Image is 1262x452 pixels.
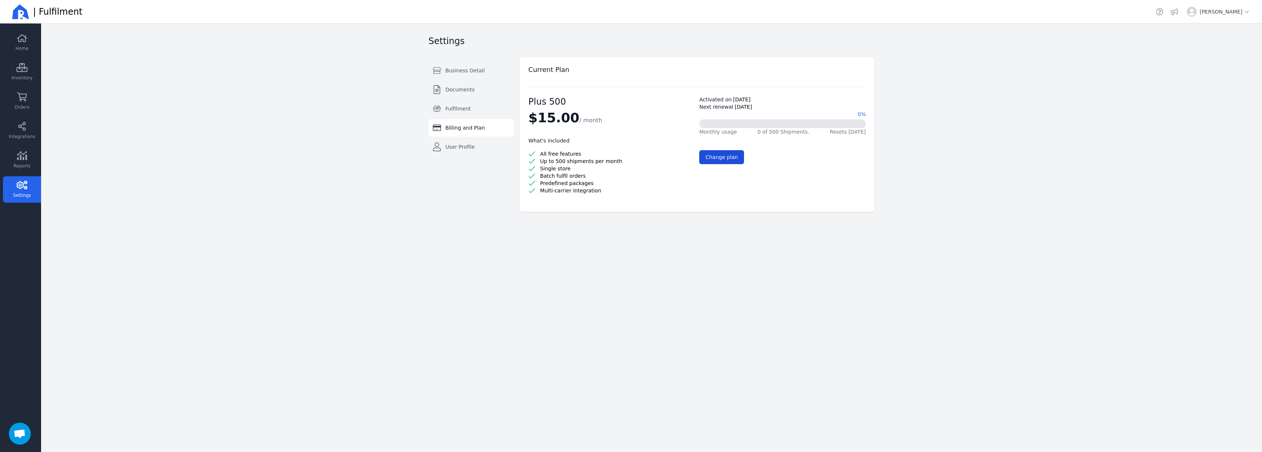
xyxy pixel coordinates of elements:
[1155,7,1165,17] a: Helpdesk
[445,86,475,93] span: Documents
[11,75,32,81] span: Inventory
[830,129,866,135] span: Resets [DATE]
[540,180,594,187] span: Predefined packages
[9,134,35,140] span: Integrations
[540,150,581,158] span: All free features
[33,6,83,18] span: | Fulfilment
[699,97,732,102] span: Activated on
[428,35,464,47] h2: Settings
[540,172,586,180] span: Batch fulfil orders
[1184,4,1253,20] button: [PERSON_NAME]
[15,104,29,110] span: Orders
[428,138,514,156] a: User Profile
[540,158,622,165] span: Up to 500 shipments per month
[428,119,514,137] a: Billing and Plan
[528,65,569,75] h2: Current Plan
[13,192,31,198] span: Settings
[428,62,514,79] a: Business Detail
[699,128,737,135] span: Monthly usage
[758,129,809,135] span: 0 of 500 Shipments.
[705,154,738,160] span: Change plan
[1200,8,1250,15] span: [PERSON_NAME]
[528,110,579,125] span: $15.00
[579,117,602,124] span: / month
[15,46,28,51] span: Home
[428,100,514,117] a: Fulfilment
[12,3,29,21] img: Ricemill Logo
[445,124,485,131] span: Billing and Plan
[540,165,570,172] span: Single store
[9,423,31,445] div: Open chat
[428,81,514,98] a: Documents
[733,104,752,110] span: [DATE]
[699,150,744,164] button: Change plan
[14,163,30,169] span: Reports
[445,143,475,151] span: User Profile
[528,96,695,111] div: Plus 500
[445,105,471,112] span: Fulfilment
[528,137,695,144] h3: What's included
[699,104,733,110] span: Next renewal
[540,187,601,194] span: Multi-carrier integration
[445,67,485,74] span: Business Detail
[732,97,750,102] span: [DATE]
[858,111,866,118] span: 0%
